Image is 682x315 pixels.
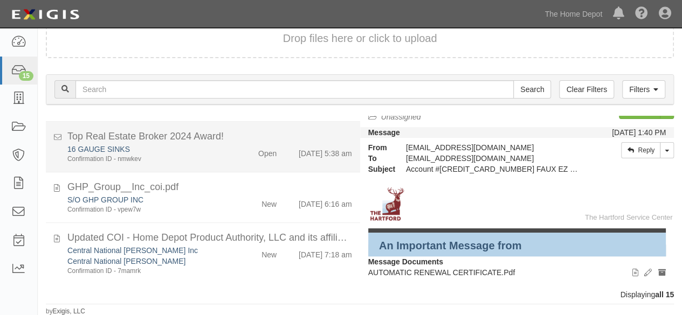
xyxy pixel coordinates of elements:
[261,245,277,260] div: New
[644,269,652,277] i: Edit document
[53,307,85,315] a: Exigis, LLC
[539,3,608,25] a: The Home Depot
[283,31,437,46] button: Drop files here or click to upload
[559,80,614,99] a: Clear Filters
[67,267,226,276] div: Confirmation ID - 7mamrk
[67,130,352,144] div: Top Real Estate Broker 2024 Award!
[67,145,130,153] a: 16 GAUGE SINKS
[621,142,660,158] a: Reply
[360,164,398,174] strong: Subject
[67,245,226,256] div: Central National Gottesman Inc
[75,80,514,99] input: Search
[635,8,648,20] i: Help Center - Complianz
[398,153,588,164] div: party-tmphnn@sbainsurance.homedepot.com
[381,113,421,121] a: Unassigned
[299,144,352,159] div: [DATE] 5:38 am
[67,155,226,164] div: Confirmation ID - nmwkev
[67,257,185,265] a: Central National [PERSON_NAME]
[67,205,226,214] div: Confirmation ID - vpew7w
[379,238,655,269] td: An Important Message from The [GEOGRAPHIC_DATA]
[67,246,198,255] a: Central National [PERSON_NAME] Inc
[622,80,665,99] a: Filters
[658,269,666,277] i: Archive document
[360,142,398,153] strong: From
[67,195,143,204] a: S/O GHP GROUP INC
[360,153,398,164] strong: To
[299,194,352,209] div: [DATE] 6:16 am
[368,128,400,137] strong: Message
[655,290,674,299] b: all 15
[67,231,352,245] div: Updated COI - Home Depot Product Authority, LLC and its affiliates[41].pdf
[299,245,352,260] div: [DATE] 7:18 am
[632,269,638,277] i: View
[67,256,226,267] div: Central National Gottesman
[67,180,352,194] div: GHP_Group__Inc_coi.pdf
[261,194,277,209] div: New
[19,71,33,81] div: 15
[513,80,551,99] input: Search
[398,142,588,153] div: [EMAIL_ADDRESS][DOMAIN_NAME]
[38,289,682,300] div: Displaying
[398,164,588,174] div: Account #100000002219607 FAUX EZ PRODUCTS INC
[258,144,277,159] div: Open
[612,127,666,138] div: [DATE] 1:40 PM
[368,257,443,266] strong: Message Documents
[8,5,82,24] img: logo-5460c22ac91f19d4615b14bd174203de0afe785f0fc80cf4dbbc73dc1793850b.png
[368,185,406,223] img: The Hartford
[368,267,666,278] p: AUTOMATIC RENEWAL CERTIFICATE.Pdf
[67,194,226,205] div: S/O GHP GROUP INC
